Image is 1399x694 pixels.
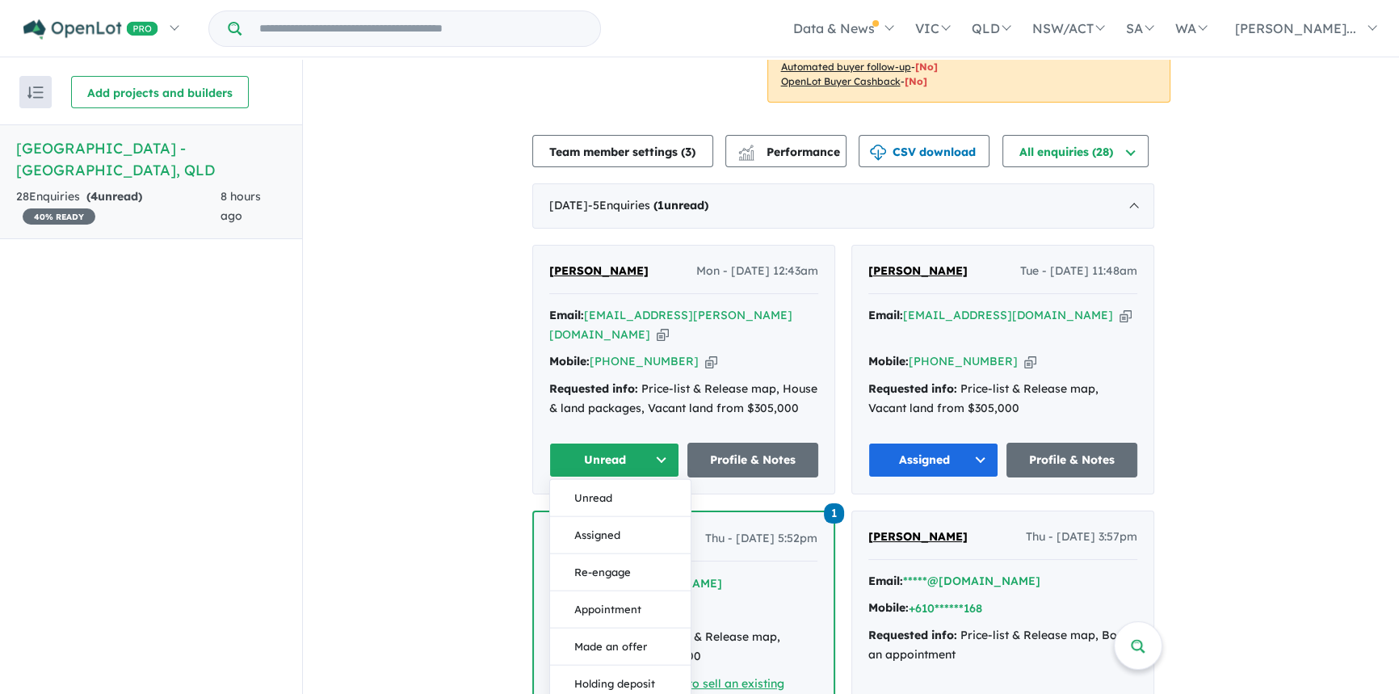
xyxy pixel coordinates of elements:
[725,135,847,167] button: Performance
[1120,307,1132,324] button: Copy
[1024,353,1036,370] button: Copy
[90,189,98,204] span: 4
[1006,443,1137,477] a: Profile & Notes
[868,263,968,278] span: [PERSON_NAME]
[549,308,584,322] strong: Email:
[549,263,649,278] span: [PERSON_NAME]
[550,553,691,591] button: Re-engage
[16,137,286,181] h5: [GEOGRAPHIC_DATA] - [GEOGRAPHIC_DATA] , QLD
[903,308,1113,322] a: [EMAIL_ADDRESS][DOMAIN_NAME]
[550,591,691,628] button: Appointment
[549,443,680,477] button: Unread
[23,19,158,40] img: Openlot PRO Logo White
[870,145,886,161] img: download icon
[27,86,44,99] img: sort.svg
[868,600,909,615] strong: Mobile:
[738,150,754,161] img: bar-chart.svg
[550,479,691,516] button: Unread
[859,135,989,167] button: CSV download
[23,208,95,225] span: 40 % READY
[868,626,1137,665] div: Price-list & Release map, Book an appointment
[738,145,753,154] img: line-chart.svg
[245,11,597,46] input: Try estate name, suburb, builder or developer
[705,529,817,549] span: Thu - [DATE] 5:52pm
[868,628,957,642] strong: Requested info:
[549,380,818,419] div: Price-list & Release map, House & land packages, Vacant land from $305,000
[868,574,903,588] strong: Email:
[868,381,957,396] strong: Requested info:
[16,187,221,226] div: 28 Enquir ies
[868,308,903,322] strong: Email:
[824,503,844,524] span: 1
[868,262,968,281] a: [PERSON_NAME]
[86,189,142,204] strong: ( unread)
[549,354,590,368] strong: Mobile:
[868,529,968,544] span: [PERSON_NAME]
[905,75,927,87] span: [No]
[909,354,1018,368] a: [PHONE_NUMBER]
[1026,528,1137,547] span: Thu - [DATE] 3:57pm
[696,262,818,281] span: Mon - [DATE] 12:43am
[685,145,691,159] span: 3
[824,502,844,524] a: 1
[868,528,968,547] a: [PERSON_NAME]
[868,380,1137,419] div: Price-list & Release map, Vacant land from $305,000
[868,354,909,368] strong: Mobile:
[550,628,691,665] button: Made an offer
[868,443,999,477] button: Assigned
[588,198,708,212] span: - 5 Enquir ies
[71,76,249,108] button: Add projects and builders
[687,443,818,477] a: Profile & Notes
[1002,135,1149,167] button: All enquiries (28)
[705,353,717,370] button: Copy
[1235,20,1356,36] span: [PERSON_NAME]...
[532,183,1154,229] div: [DATE]
[657,198,664,212] span: 1
[781,75,901,87] u: OpenLot Buyer Cashback
[915,61,938,73] span: [No]
[1020,262,1137,281] span: Tue - [DATE] 11:48am
[532,135,713,167] button: Team member settings (3)
[781,61,911,73] u: Automated buyer follow-up
[741,145,840,159] span: Performance
[549,262,649,281] a: [PERSON_NAME]
[549,308,792,342] a: [EMAIL_ADDRESS][PERSON_NAME][DOMAIN_NAME]
[653,198,708,212] strong: ( unread)
[549,381,638,396] strong: Requested info:
[550,516,691,553] button: Assigned
[590,354,699,368] a: [PHONE_NUMBER]
[221,189,261,223] span: 8 hours ago
[657,326,669,343] button: Copy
